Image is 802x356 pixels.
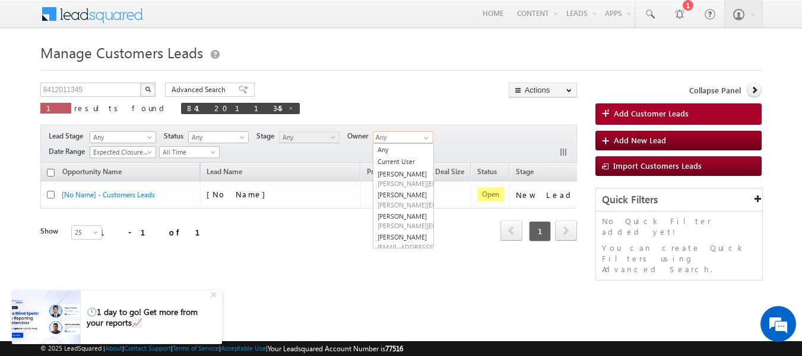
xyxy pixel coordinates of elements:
[602,242,757,275] p: You can create Quick Filters using Advanced Search.
[378,242,484,251] span: [EMAIL_ADDRESS][DOMAIN_NAME]
[367,167,392,176] span: Product
[62,190,155,199] a: [No Name] - Customers Leads
[72,227,103,238] span: 25
[90,131,156,143] a: Any
[373,210,433,232] a: [PERSON_NAME]
[510,165,540,181] a: Stage
[500,220,522,241] span: prev
[689,85,741,96] span: Collapse Panel
[87,307,209,328] div: 🕛1 day to go! Get more from your reports📈
[373,189,433,210] a: [PERSON_NAME]
[378,200,484,209] span: [PERSON_NAME][EMAIL_ADDRESS][PERSON_NAME][DOMAIN_NAME]
[173,344,219,352] a: Terms of Service
[201,165,248,181] span: Lead Name
[516,167,534,176] span: Stage
[595,103,762,125] a: Add Customer Leads
[347,131,373,141] span: Owner
[161,275,215,291] em: Start Chat
[15,110,217,264] textarea: Type your message and hit 'Enter'
[477,187,504,201] span: Open
[105,344,122,352] a: About
[373,231,433,253] a: [PERSON_NAME]
[555,222,577,241] a: next
[49,131,88,141] span: Lead Stage
[20,62,50,78] img: d_60004797649_company_0_60004797649
[280,132,336,143] span: Any
[279,131,340,143] a: Any
[40,226,62,237] div: Show
[62,167,122,176] span: Opportunity Name
[614,135,666,145] span: Add New Lead
[207,189,271,199] span: [No Name]
[268,344,403,353] span: Your Leadsquared Account Number is
[221,344,266,352] a: Acceptable Use
[405,167,464,176] span: Expected Deal Size
[71,225,102,240] a: 25
[373,168,433,190] a: [PERSON_NAME]
[188,131,249,143] a: Any
[124,344,171,352] a: Contact Support
[160,147,216,157] span: All Time
[40,343,403,354] span: © 2025 LeadSquared | | | | |
[90,147,152,157] span: Expected Closure Date
[189,132,245,143] span: Any
[500,222,522,241] a: prev
[373,131,433,143] input: Type to Search
[172,84,229,95] span: Advanced Search
[62,62,199,78] div: Chat with us now
[509,83,577,97] button: Actions
[90,146,156,158] a: Expected Closure Date
[417,132,432,144] a: Show All Items
[100,225,214,239] div: 1 - 1 of 1
[56,165,128,181] a: Opportunity Name
[516,190,575,200] div: New Lead
[74,103,169,113] span: results found
[373,144,433,156] a: Any
[187,103,282,113] span: 8412011345
[159,146,220,158] a: All Time
[555,220,577,241] span: next
[385,344,403,353] span: 77516
[378,179,484,188] span: [PERSON_NAME][EMAIL_ADDRESS][PERSON_NAME][DOMAIN_NAME]
[164,131,188,141] span: Status
[529,221,551,241] span: 1
[195,6,223,34] div: Minimize live chat window
[613,160,702,171] span: Import Customers Leads
[602,216,757,237] p: No Quick Filter added yet!
[596,188,763,212] div: Quick Filters
[90,132,152,143] span: Any
[145,86,151,92] img: Search
[208,286,222,301] div: +
[471,165,503,181] a: Status
[399,165,470,181] a: Expected Deal Size
[614,108,689,119] span: Add Customer Leads
[373,156,433,168] a: Current User
[256,131,279,141] span: Stage
[47,169,55,177] input: Check all records
[378,221,484,230] span: [PERSON_NAME][EMAIL_ADDRESS][DOMAIN_NAME]
[40,43,203,62] span: Manage Customers Leads
[49,146,90,157] span: Date Range
[46,103,65,113] span: 1
[12,291,80,344] img: pictures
